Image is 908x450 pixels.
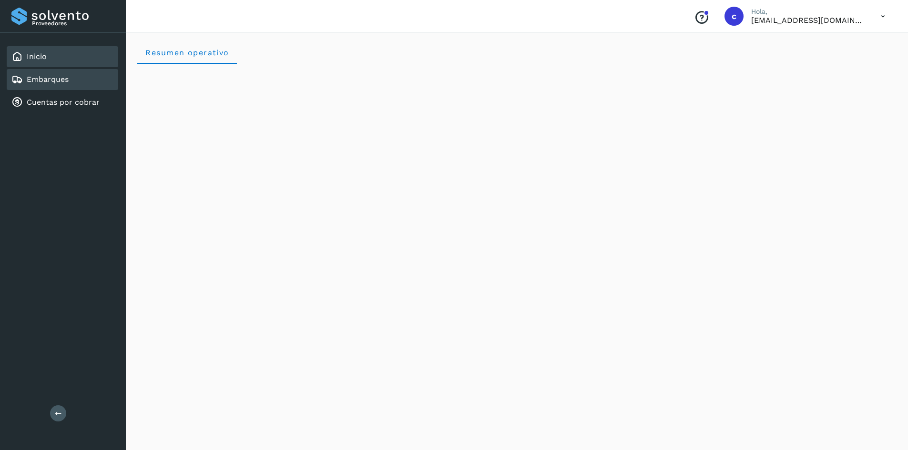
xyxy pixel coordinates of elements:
[751,8,866,16] p: Hola,
[27,52,47,61] a: Inicio
[27,98,100,107] a: Cuentas por cobrar
[7,46,118,67] div: Inicio
[27,75,69,84] a: Embarques
[32,20,114,27] p: Proveedores
[751,16,866,25] p: cuentas3@enlacesmet.com.mx
[7,92,118,113] div: Cuentas por cobrar
[145,48,229,57] span: Resumen operativo
[7,69,118,90] div: Embarques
